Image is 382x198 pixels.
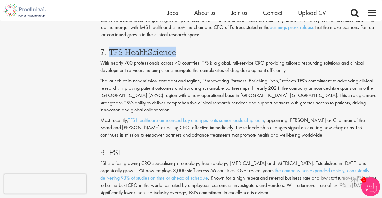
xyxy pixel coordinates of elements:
[231,9,247,17] a: Join us
[298,9,326,17] a: Upload CV
[263,9,282,17] a: Contact
[100,60,377,74] p: With nearly 700 professionals across 40 countries, TFS is a global, full-service CRO providing ta...
[100,160,377,196] p: PSI is a fast-growing CRO specialising in oncology, haematology, [MEDICAL_DATA] and [MEDICAL_DATA...
[100,48,377,56] h3: 7. TFS HealthScience
[128,117,264,124] a: TFS Healthcare announced key changes to its senior leadership team
[194,9,215,17] a: About us
[4,174,86,194] iframe: reCAPTCHA
[100,10,377,39] p: In [DATE], Syneos Health sold its Endpoint Clinical and Fortrea Patient Access businesses to Arse...
[100,167,369,181] a: the company has expanded rapidly, consistently delivering 93% of studies on time or ahead of sche...
[100,77,377,114] p: The launch of its new mission statement and tagline, "Empowering Partners. Enriching Lives," refl...
[100,117,377,139] p: Most recently, , appointing [PERSON_NAME] as Chairman of the Board and [PERSON_NAME] as acting CE...
[167,9,178,17] a: Jobs
[100,148,377,157] h3: 8. PSI
[270,24,315,31] a: earnings press release
[361,177,380,196] img: Chatbot
[361,177,367,183] span: 1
